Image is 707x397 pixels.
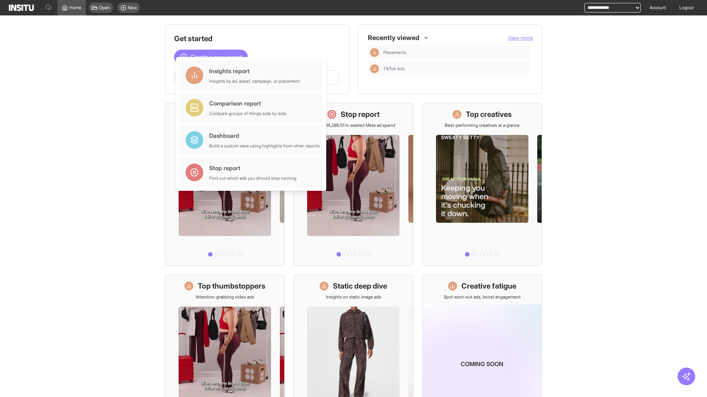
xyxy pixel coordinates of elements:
h1: Get started [174,33,340,44]
a: What's live nowSee all active ads instantly [165,103,285,266]
div: Insights [370,48,379,57]
a: Top creativesBest-performing creatives at a glance [422,103,542,266]
div: Insights [370,64,379,73]
span: Placements [383,50,527,56]
h1: Static deep dive [333,281,387,291]
span: View more [508,35,533,41]
img: Logo [9,4,34,11]
button: Create a new report [174,50,248,64]
h1: Top thumbstoppers [198,281,265,291]
div: Insights by ad, adset, campaign, or placement [209,78,300,84]
span: Open [99,5,110,11]
h1: Top creatives [466,109,512,119]
span: Create a new report [190,53,242,61]
div: Compare groups of things side by side [209,111,286,117]
p: Best-performing creatives at a glance [445,122,520,128]
div: Insights report [209,67,300,75]
h1: Stop report [341,109,380,119]
div: Comparison report [209,99,286,108]
div: Stop report [209,164,296,172]
p: Save £34,286.51 in wasted Meta ad spend [312,122,395,128]
span: New [128,5,137,11]
p: Attention-grabbing video ads [196,294,254,300]
p: Insights on static image ads [326,294,381,300]
span: TikTok Ads [383,66,405,72]
span: Home [69,5,81,11]
div: Build a custom view using highlights from other reports [209,143,320,149]
span: TikTok Ads [383,66,527,72]
div: Find out which ads you should stop running [209,175,296,181]
span: Placements [383,50,407,56]
button: View more [508,34,533,42]
div: Dashboard [209,131,320,140]
a: Stop reportSave £34,286.51 in wasted Meta ad spend [293,103,413,266]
